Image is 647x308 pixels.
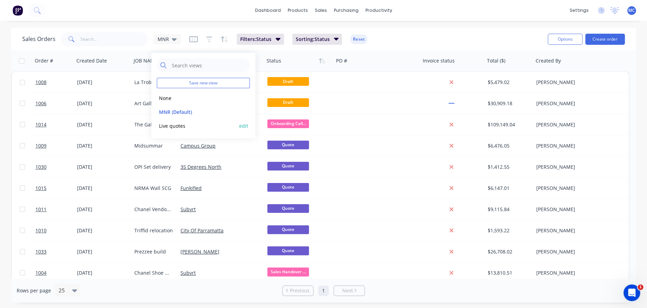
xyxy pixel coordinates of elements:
[488,185,529,192] div: $6,147.01
[134,206,173,213] div: Chanel Vendome
[17,287,51,294] span: Rows per page
[35,178,77,199] a: 1015
[536,100,613,107] div: [PERSON_NAME]
[171,58,246,72] input: Search views
[22,36,56,42] h1: Sales Orders
[180,164,221,170] a: 35 Degrees North
[158,35,169,43] span: MNR
[35,199,77,220] a: 1011
[77,206,129,213] div: [DATE]
[77,227,129,234] div: [DATE]
[487,57,505,64] div: Total ($)
[283,287,313,294] a: Previous page
[180,185,202,191] a: Funkified
[35,185,47,192] span: 1015
[12,5,23,16] img: Factory
[536,248,613,255] div: [PERSON_NAME]
[284,5,311,16] div: products
[76,57,107,64] div: Created Date
[180,206,196,213] a: Subvrt
[35,227,47,234] span: 1010
[81,32,148,46] input: Search...
[35,57,53,64] div: Order #
[267,98,309,107] span: Draft
[330,5,362,16] div: purchasing
[267,77,309,86] span: Draft
[267,162,309,170] span: Quote
[566,5,592,16] div: settings
[267,225,309,234] span: Quote
[536,164,613,170] div: [PERSON_NAME]
[267,57,281,64] div: Status
[638,284,643,290] span: 1
[35,114,77,135] a: 1014
[35,79,47,86] span: 1008
[536,57,561,64] div: Created By
[134,164,173,170] div: OPI Set delivery
[35,157,77,177] a: 1030
[311,5,330,16] div: sales
[362,5,396,16] div: productivity
[292,34,342,45] button: Sorting:Status
[157,94,236,102] button: None
[157,122,236,130] button: Live quotes
[134,142,173,149] div: Midsummar
[35,100,47,107] span: 1006
[350,34,367,44] button: Reset
[35,121,47,128] span: 1014
[134,121,173,128] div: The Galleries Flowers
[536,185,613,192] div: [PERSON_NAME]
[77,79,129,86] div: [DATE]
[336,57,347,64] div: PO #
[290,287,310,294] span: Previous
[134,57,158,64] div: JOB NAME
[157,78,250,88] button: Save new view
[77,185,129,192] div: [DATE]
[35,269,47,276] span: 1004
[180,142,216,149] a: Campus Group
[77,269,129,276] div: [DATE]
[35,248,47,255] span: 1033
[536,269,613,276] div: [PERSON_NAME]
[488,121,529,128] div: $109,149.04
[35,164,47,170] span: 1030
[267,204,309,213] span: Quote
[134,248,173,255] div: Prezzee build
[623,284,640,301] iframe: Intercom live chat
[488,164,529,170] div: $1,412.55
[488,248,529,255] div: $26,708.02
[252,5,284,16] a: dashboard
[77,248,129,255] div: [DATE]
[488,100,529,107] div: $30,909.18
[35,263,77,283] a: 1004
[536,79,613,86] div: [PERSON_NAME]
[488,269,529,276] div: $13,810.51
[77,121,129,128] div: [DATE]
[77,100,129,107] div: [DATE]
[157,108,236,116] button: MNR (Default)
[536,121,613,128] div: [PERSON_NAME]
[240,36,271,43] span: Filters: Status
[77,164,129,170] div: [DATE]
[134,79,173,86] div: La Trobe shell install
[267,141,309,149] span: Quote
[318,285,329,296] a: Page 1 is your current page
[548,34,582,45] button: Options
[267,183,309,192] span: Quote
[488,206,529,213] div: $9,115.84
[488,142,529,149] div: $6,476.05
[35,241,77,262] a: 1033
[585,34,625,45] button: Create order
[134,100,173,107] div: Art Gallery Construction items
[296,36,330,43] span: Sorting: Status
[35,206,47,213] span: 1011
[536,206,613,213] div: [PERSON_NAME]
[628,7,635,14] span: MC
[279,285,368,296] ul: Pagination
[342,287,353,294] span: Next
[180,248,219,255] a: [PERSON_NAME]
[237,34,284,45] button: Filters:Status
[180,227,224,234] a: City Of Parramatta
[134,185,173,192] div: NRMA Wall SCG
[35,72,77,93] a: 1008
